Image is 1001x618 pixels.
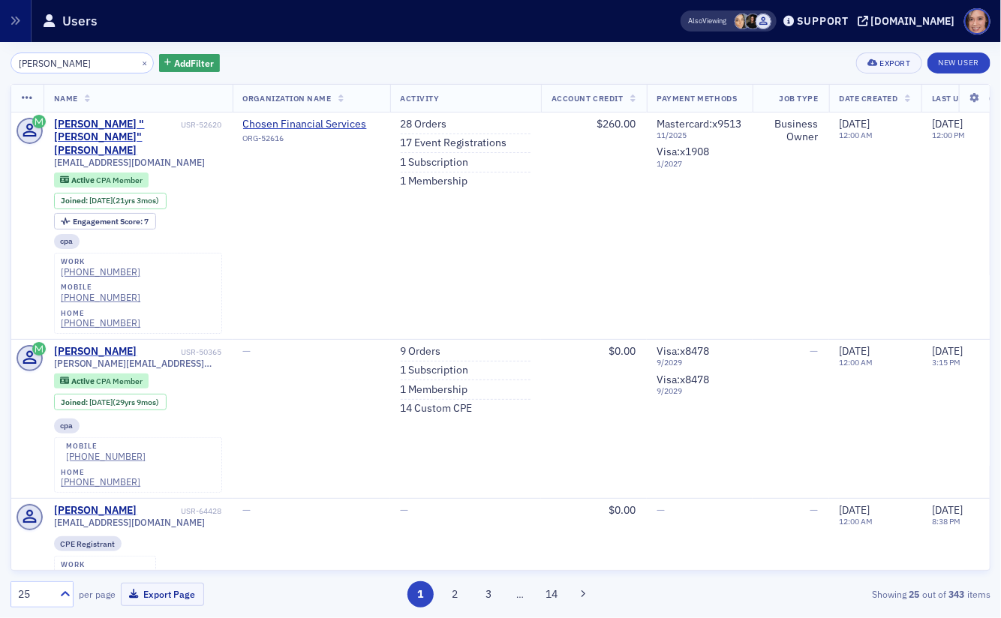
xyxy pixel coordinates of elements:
[60,175,142,184] a: Active CPA Member
[54,118,179,157] a: [PERSON_NAME] "[PERSON_NAME]" [PERSON_NAME]
[675,587,990,601] div: Showing out of items
[61,468,140,477] div: home
[657,93,738,103] span: Payment Methods
[96,175,143,185] span: CPA Member
[121,583,204,606] button: Export Page
[243,503,251,517] span: —
[657,130,742,140] span: 11 / 2025
[140,506,222,516] div: USR-64428
[407,581,434,607] button: 1
[401,345,441,358] a: 9 Orders
[657,145,710,158] span: Visa : x1908
[906,587,922,601] strong: 25
[54,345,137,358] a: [PERSON_NAME]
[756,13,771,29] span: Justin Chase
[54,536,122,551] div: CPE Registrant
[60,376,142,386] a: Active CPA Member
[18,586,51,602] div: 25
[54,93,78,103] span: Name
[61,266,140,277] a: [PHONE_NUMBER]
[54,213,156,229] div: Engagement Score: 7
[657,358,742,367] span: 9 / 2029
[71,376,96,386] span: Active
[657,503,666,517] span: —
[858,16,960,26] button: [DOMAIN_NAME]
[840,130,873,140] time: 12:00 AM
[71,175,96,185] span: Active
[62,12,98,30] h1: Users
[79,587,116,601] label: per page
[735,13,750,29] span: Aiyana Scarborough
[401,156,469,169] a: 1 Subscription
[689,16,703,25] div: Also
[946,587,967,601] strong: 343
[66,451,146,462] a: [PHONE_NUMBER]
[657,373,710,386] span: Visa : x8478
[779,93,818,103] span: Job Type
[54,157,206,168] span: [EMAIL_ADDRESS][DOMAIN_NAME]
[73,216,144,226] span: Engagement Score :
[54,373,149,388] div: Active: Active: CPA Member
[54,172,149,187] div: Active: Active: CPA Member
[61,257,140,266] div: work
[871,14,955,28] div: [DOMAIN_NAME]
[401,93,440,103] span: Activity
[810,503,819,517] span: —
[856,52,921,73] button: Export
[61,292,140,303] a: [PHONE_NUMBER]
[745,13,761,29] span: Lauren McDonough
[401,383,468,397] a: 1 Membership
[54,193,167,209] div: Joined: 2004-06-28 00:00:00
[243,93,332,103] span: Organization Name
[657,159,742,169] span: 1 / 2027
[243,118,380,131] span: Chosen Financial Services
[61,283,140,292] div: mobile
[932,516,960,526] time: 8:38 PM
[138,55,152,69] button: ×
[401,364,469,377] a: 1 Subscription
[609,344,636,358] span: $0.00
[11,52,154,73] input: Search…
[797,14,849,28] div: Support
[932,357,960,367] time: 3:15 PM
[964,8,990,34] span: Profile
[54,418,80,433] div: cpa
[61,317,140,328] a: [PHONE_NUMBER]
[54,504,137,517] a: [PERSON_NAME]
[89,196,159,205] div: (21yrs 3mos)
[54,234,80,249] div: cpa
[182,120,222,130] div: USR-52620
[140,347,222,357] div: USR-50365
[840,93,898,103] span: Date Created
[243,344,251,358] span: —
[609,503,636,517] span: $0.00
[932,503,963,517] span: [DATE]
[61,397,89,407] span: Joined :
[840,503,870,517] span: [DATE]
[840,357,873,367] time: 12:00 AM
[66,442,146,451] div: mobile
[763,118,819,144] div: Business Owner
[54,358,222,369] span: [PERSON_NAME][EMAIL_ADDRESS][PERSON_NAME][DOMAIN_NAME]
[61,569,140,580] a: [PHONE_NUMBER]
[840,344,870,358] span: [DATE]
[597,117,636,130] span: $260.00
[401,175,468,188] a: 1 Membership
[401,118,447,131] a: 28 Orders
[657,344,710,358] span: Visa : x8478
[476,581,502,607] button: 3
[927,52,990,73] a: New User
[61,476,140,487] a: [PHONE_NUMBER]
[89,397,113,407] span: [DATE]
[510,587,531,601] span: …
[840,516,873,526] time: 12:00 AM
